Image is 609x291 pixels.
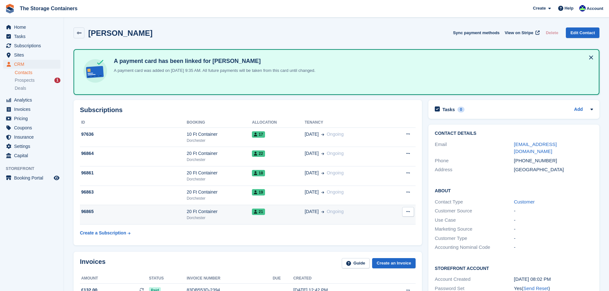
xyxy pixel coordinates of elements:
[15,85,60,92] a: Deals
[187,157,252,163] div: Dorchester
[372,258,416,269] a: Create an Invoice
[327,132,344,137] span: Ongoing
[14,114,52,123] span: Pricing
[187,176,252,182] div: Dorchester
[435,141,514,155] div: Email
[505,30,533,36] span: View on Stripe
[565,5,574,11] span: Help
[514,157,593,165] div: [PHONE_NUMBER]
[514,199,535,204] a: Customer
[14,105,52,114] span: Invoices
[187,170,252,176] div: 20 Ft Container
[502,27,541,38] a: View on Stripe
[80,150,187,157] div: 96864
[149,273,187,284] th: Status
[82,57,109,84] img: card-linked-ebf98d0992dc2aeb22e95c0e3c79077019eb2392cfd83c6a337811c24bc77127.svg
[111,67,316,74] p: A payment card was added on [DATE] 9:35 AM. All future payments will be taken from this card unti...
[514,217,593,224] div: -
[111,57,316,65] h4: A payment card has been linked for [PERSON_NAME]
[252,189,265,195] span: 19
[587,5,603,12] span: Account
[533,5,546,11] span: Create
[442,107,455,112] h2: Tasks
[252,150,265,157] span: 22
[3,50,60,59] a: menu
[252,131,265,138] span: 17
[435,166,514,173] div: Address
[435,235,514,242] div: Customer Type
[514,166,593,173] div: [GEOGRAPHIC_DATA]
[80,131,187,138] div: 97636
[88,29,152,37] h2: [PERSON_NAME]
[514,207,593,215] div: -
[3,133,60,142] a: menu
[187,215,252,221] div: Dorchester
[187,138,252,143] div: Dorchester
[14,41,52,50] span: Subscriptions
[3,96,60,104] a: menu
[435,157,514,165] div: Phone
[305,131,319,138] span: [DATE]
[435,198,514,206] div: Contact Type
[3,123,60,132] a: menu
[6,165,64,172] span: Storefront
[252,209,265,215] span: 21
[17,3,80,14] a: The Storage Containers
[14,60,52,69] span: CRM
[14,173,52,182] span: Booking Portal
[80,189,187,195] div: 96863
[273,273,293,284] th: Due
[80,227,130,239] a: Create a Subscription
[514,235,593,242] div: -
[14,151,52,160] span: Capital
[3,151,60,160] a: menu
[14,23,52,32] span: Home
[14,96,52,104] span: Analytics
[523,286,548,291] a: Send Reset
[579,5,586,11] img: Stacy Williams
[435,217,514,224] div: Use Case
[3,32,60,41] a: menu
[3,114,60,123] a: menu
[15,85,26,91] span: Deals
[53,174,60,182] a: Preview store
[327,209,344,214] span: Ongoing
[457,107,465,112] div: 0
[3,173,60,182] a: menu
[514,244,593,251] div: -
[3,105,60,114] a: menu
[187,150,252,157] div: 20 Ft Container
[514,226,593,233] div: -
[3,142,60,151] a: menu
[80,230,126,236] div: Create a Subscription
[14,133,52,142] span: Insurance
[305,170,319,176] span: [DATE]
[80,170,187,176] div: 96861
[327,170,344,175] span: Ongoing
[566,27,599,38] a: Edit Contact
[435,131,593,136] h2: Contact Details
[342,258,370,269] a: Guide
[435,187,593,194] h2: About
[14,32,52,41] span: Tasks
[15,70,60,76] a: Contacts
[14,50,52,59] span: Sites
[514,276,593,283] div: [DATE] 08:02 PM
[14,142,52,151] span: Settings
[54,78,60,83] div: 1
[187,189,252,195] div: 20 Ft Container
[80,273,149,284] th: Amount
[522,286,550,291] span: ( )
[435,276,514,283] div: Account Created
[15,77,35,83] span: Prospects
[435,207,514,215] div: Customer Source
[252,118,305,128] th: Allocation
[293,273,381,284] th: Created
[435,226,514,233] div: Marketing Source
[514,142,557,154] a: [EMAIL_ADDRESS][DOMAIN_NAME]
[5,4,15,13] img: stora-icon-8386f47178a22dfd0bd8f6a31ec36ba5ce8667c1dd55bd0f319d3a0aa187defe.svg
[80,106,416,114] h2: Subscriptions
[15,77,60,84] a: Prospects 1
[435,265,593,271] h2: Storefront Account
[453,27,500,38] button: Sync payment methods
